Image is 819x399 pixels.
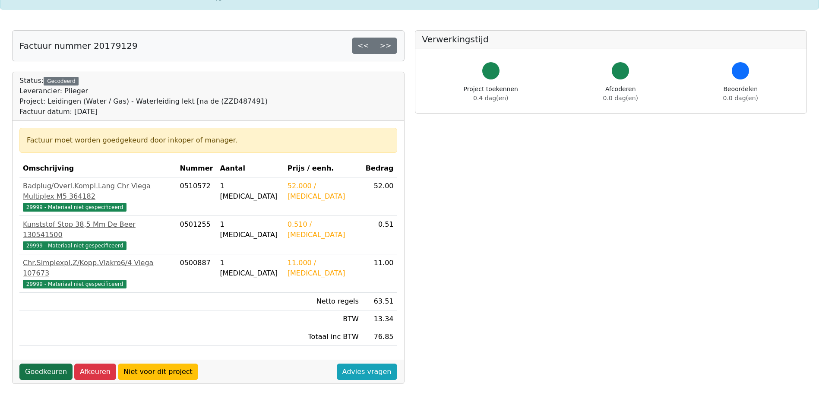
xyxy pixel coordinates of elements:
td: 76.85 [362,328,397,346]
span: 0.4 dag(en) [473,95,508,101]
span: 29999 - Materiaal niet gespecificeerd [23,280,126,288]
a: Chr.Simplexpl.Z/Kopp.Vlakro6/4 Viega 10767329999 - Materiaal niet gespecificeerd [23,258,173,289]
a: Badplug/Overl.Kompl.Lang Chr Viega Multiplex M5 36418229999 - Materiaal niet gespecificeerd [23,181,173,212]
td: 0.51 [362,216,397,254]
a: Goedkeuren [19,364,73,380]
span: 0.0 dag(en) [723,95,758,101]
h5: Verwerkingstijd [422,34,800,44]
div: Gecodeerd [44,77,79,85]
a: Niet voor dit project [118,364,198,380]
div: Afcoderen [603,85,638,103]
a: >> [374,38,397,54]
td: Netto regels [284,293,362,310]
td: BTW [284,310,362,328]
th: Bedrag [362,160,397,177]
div: Factuur datum: [DATE] [19,107,268,117]
div: Beoordelen [723,85,758,103]
div: Project: Leidingen (Water / Gas) - Waterleiding lekt [na de (ZZD487491) [19,96,268,107]
div: 1 [MEDICAL_DATA] [220,181,280,202]
div: 52.000 / [MEDICAL_DATA] [288,181,359,202]
td: 63.51 [362,293,397,310]
span: 29999 - Materiaal niet gespecificeerd [23,203,126,212]
td: Totaal inc BTW [284,328,362,346]
div: Factuur moet worden goedgekeurd door inkoper of manager. [27,135,390,146]
th: Nummer [177,160,217,177]
th: Aantal [216,160,284,177]
span: 0.0 dag(en) [603,95,638,101]
a: Advies vragen [337,364,397,380]
td: 11.00 [362,254,397,293]
div: Leverancier: Plieger [19,86,268,96]
a: << [352,38,375,54]
div: 11.000 / [MEDICAL_DATA] [288,258,359,279]
div: Kunststof Stop 38,5 Mm De Beer 130541500 [23,219,173,240]
a: Afkeuren [74,364,116,380]
div: Project toekennen [464,85,518,103]
div: Status: [19,76,268,117]
td: 13.34 [362,310,397,328]
td: 52.00 [362,177,397,216]
th: Prijs / eenh. [284,160,362,177]
div: 0.510 / [MEDICAL_DATA] [288,219,359,240]
td: 0501255 [177,216,217,254]
div: Chr.Simplexpl.Z/Kopp.Vlakro6/4 Viega 107673 [23,258,173,279]
th: Omschrijving [19,160,177,177]
h5: Factuur nummer 20179129 [19,41,138,51]
div: 1 [MEDICAL_DATA] [220,219,280,240]
div: Badplug/Overl.Kompl.Lang Chr Viega Multiplex M5 364182 [23,181,173,202]
td: 0500887 [177,254,217,293]
span: 29999 - Materiaal niet gespecificeerd [23,241,126,250]
a: Kunststof Stop 38,5 Mm De Beer 13054150029999 - Materiaal niet gespecificeerd [23,219,173,250]
td: 0510572 [177,177,217,216]
div: 1 [MEDICAL_DATA] [220,258,280,279]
